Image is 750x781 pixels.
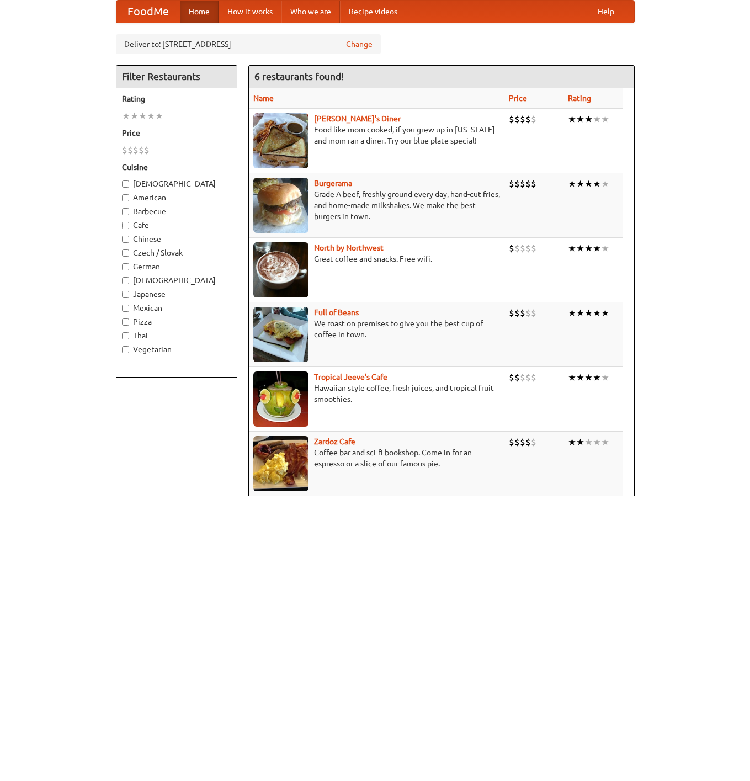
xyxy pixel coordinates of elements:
[514,307,520,319] li: $
[116,34,381,54] div: Deliver to: [STREET_ADDRESS]
[122,332,129,339] input: Thai
[122,247,231,258] label: Czech / Slovak
[122,192,231,203] label: American
[122,127,231,139] h5: Price
[584,242,593,254] li: ★
[531,242,536,254] li: $
[584,371,593,384] li: ★
[122,277,129,284] input: [DEMOGRAPHIC_DATA]
[568,113,576,125] li: ★
[253,436,308,491] img: zardoz.jpg
[520,242,525,254] li: $
[122,261,231,272] label: German
[139,144,144,156] li: $
[127,144,133,156] li: $
[122,236,129,243] input: Chinese
[122,222,129,229] input: Cafe
[122,178,231,189] label: [DEMOGRAPHIC_DATA]
[314,114,401,123] a: [PERSON_NAME]'s Diner
[509,94,527,103] a: Price
[509,436,514,448] li: $
[314,308,359,317] a: Full of Beans
[130,110,139,122] li: ★
[531,436,536,448] li: $
[576,371,584,384] li: ★
[525,307,531,319] li: $
[116,66,237,88] h4: Filter Restaurants
[253,113,308,168] img: sallys.jpg
[253,242,308,297] img: north.jpg
[520,436,525,448] li: $
[531,307,536,319] li: $
[122,316,231,327] label: Pizza
[122,346,129,353] input: Vegetarian
[568,307,576,319] li: ★
[525,371,531,384] li: $
[509,307,514,319] li: $
[314,437,355,446] a: Zardoz Cafe
[593,178,601,190] li: ★
[253,178,308,233] img: burgerama.jpg
[601,436,609,448] li: ★
[509,113,514,125] li: $
[514,178,520,190] li: $
[576,436,584,448] li: ★
[314,179,352,188] b: Burgerama
[584,113,593,125] li: ★
[253,124,500,146] p: Food like mom cooked, if you grew up in [US_STATE] and mom ran a diner. Try our blue plate special!
[122,208,129,215] input: Barbecue
[314,373,387,381] a: Tropical Jeeve's Cafe
[147,110,155,122] li: ★
[122,318,129,326] input: Pizza
[593,436,601,448] li: ★
[525,113,531,125] li: $
[531,371,536,384] li: $
[601,371,609,384] li: ★
[576,242,584,254] li: ★
[601,113,609,125] li: ★
[525,242,531,254] li: $
[122,344,231,355] label: Vegetarian
[122,180,129,188] input: [DEMOGRAPHIC_DATA]
[314,243,384,252] a: North by Northwest
[584,436,593,448] li: ★
[144,144,150,156] li: $
[520,371,525,384] li: $
[584,307,593,319] li: ★
[576,307,584,319] li: ★
[122,233,231,245] label: Chinese
[346,39,373,50] a: Change
[122,263,129,270] input: German
[122,289,231,300] label: Japanese
[525,178,531,190] li: $
[253,253,500,264] p: Great coffee and snacks. Free wifi.
[568,436,576,448] li: ★
[589,1,623,23] a: Help
[531,178,536,190] li: $
[340,1,406,23] a: Recipe videos
[122,330,231,341] label: Thai
[520,178,525,190] li: $
[219,1,281,23] a: How it works
[584,178,593,190] li: ★
[514,242,520,254] li: $
[253,307,308,362] img: beans.jpg
[122,93,231,104] h5: Rating
[514,113,520,125] li: $
[122,110,130,122] li: ★
[593,242,601,254] li: ★
[155,110,163,122] li: ★
[122,275,231,286] label: [DEMOGRAPHIC_DATA]
[122,249,129,257] input: Czech / Slovak
[254,71,344,82] ng-pluralize: 6 restaurants found!
[122,206,231,217] label: Barbecue
[133,144,139,156] li: $
[525,436,531,448] li: $
[122,162,231,173] h5: Cuisine
[509,178,514,190] li: $
[139,110,147,122] li: ★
